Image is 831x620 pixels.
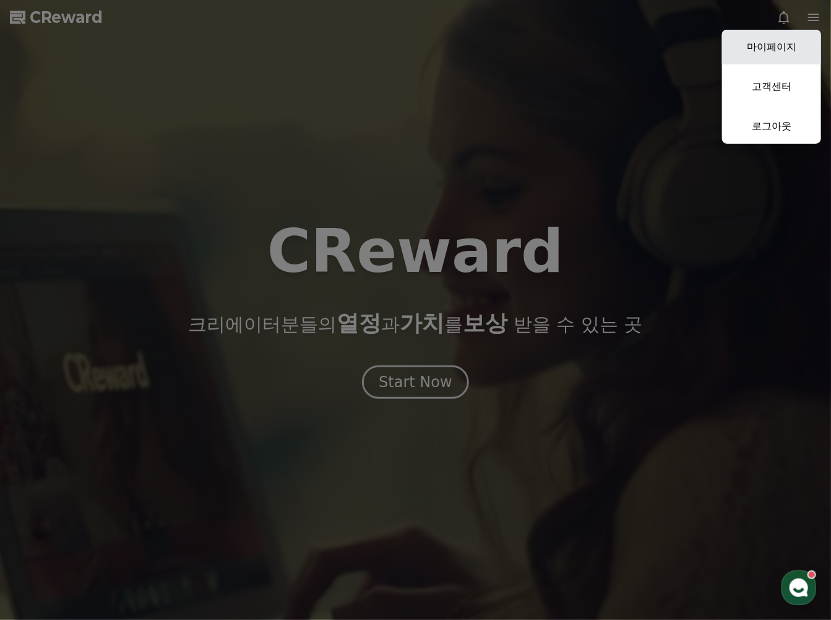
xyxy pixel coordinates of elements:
a: 고객센터 [722,69,821,104]
a: 대화 [82,393,160,424]
a: 로그아웃 [722,109,821,144]
a: 홈 [4,393,82,424]
a: 설정 [160,393,238,424]
span: 대화 [113,412,128,422]
span: 홈 [39,411,46,421]
button: 마이페이지 고객센터 로그아웃 [722,30,821,144]
a: 마이페이지 [722,30,821,64]
span: 설정 [191,411,206,421]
